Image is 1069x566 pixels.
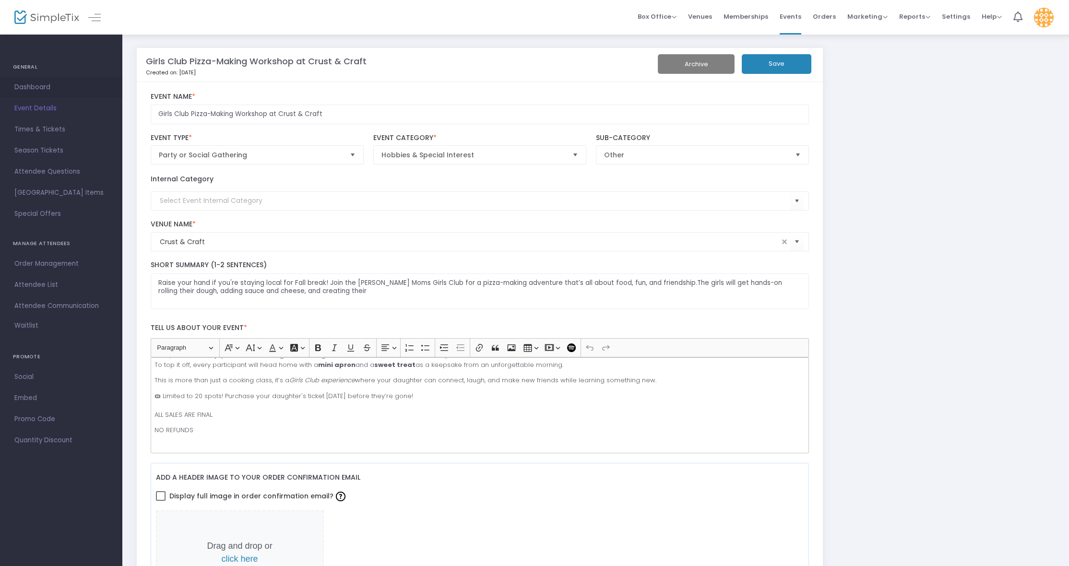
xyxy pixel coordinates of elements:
span: Settings [942,4,970,29]
span: Order Management [14,258,108,270]
label: Sub-Category [596,134,809,142]
button: Select [790,191,804,211]
span: Memberships [724,4,768,29]
label: Add a header image to your order confirmation email [156,468,360,488]
span: click here [222,554,258,564]
input: Select Venue [160,237,779,247]
span: Events [780,4,801,29]
p: Then, it’s time to enjoy their creations together! Each girl will sit down with her own kid-sized... [154,351,805,369]
div: Editor toolbar [151,338,809,357]
span: Promo Code [14,413,108,425]
span: Embed [14,392,108,404]
h4: GENERAL [13,58,109,77]
span: Attendee Communication [14,300,108,312]
strong: mini apron [318,360,356,369]
button: Select [790,232,804,252]
label: Internal Category [151,174,214,184]
button: Select [346,146,359,164]
h4: PROMOTE [13,347,109,366]
img: question-mark [336,492,345,501]
span: Event Details [14,102,108,115]
span: Other [604,150,788,160]
strong: sweet treat [374,360,416,369]
label: Event Name [151,93,809,101]
span: Venues [688,4,712,29]
span: Paragraph [157,342,207,354]
span: Help [982,12,1002,21]
span: [GEOGRAPHIC_DATA] Items [14,187,108,199]
span: Party or Social Gathering [159,150,343,160]
label: Tell us about your event [146,318,814,338]
h4: MANAGE ATTENDEES [13,234,109,253]
span: Attendee List [14,279,108,291]
label: Venue Name [151,220,809,229]
label: Event Type [151,134,364,142]
p: Drag and drop or [200,540,280,566]
button: Paragraph [153,341,217,355]
button: Select [791,146,805,164]
span: Attendee Questions [14,165,108,178]
span: Social [14,371,108,383]
span: Hobbies & Special Interest [381,150,565,160]
button: Save [742,54,811,74]
button: Archive [658,54,735,74]
span: clear [779,236,790,248]
i: Girls Club experience [289,376,355,385]
button: Select [569,146,582,164]
span: Marketing [847,12,888,21]
span: Times & Tickets [14,123,108,136]
m-panel-title: Girls Club Pizza-Making Workshop at Crust & Craft [146,55,367,68]
p: NO REFUNDS [154,425,805,435]
p: Created on: [DATE] [146,69,591,77]
span: Season Tickets [14,144,108,157]
span: Display full image in order confirmation email? [169,488,348,504]
span: Waitlist [14,321,38,330]
input: Enter Event Name [151,105,809,124]
span: Box Office [638,12,677,21]
span: Reports [899,12,930,21]
span: Special Offers [14,208,108,220]
p: 🎟 Limited to 20 spots! Purchase your daughter's ticket [DATE] before they’re gone! ALL SALES ARE ... [154,391,805,420]
span: Dashboard [14,81,108,94]
span: Short Summary (1-2 Sentences) [151,260,267,270]
span: Quantity Discount [14,434,108,447]
div: Rich Text Editor, main [151,357,809,453]
input: Select Event Internal Category [160,196,791,206]
p: This is more than just a cooking class, it’s a where your daughter can connect, laugh, and make n... [154,376,805,385]
label: Event Category [373,134,587,142]
span: Orders [813,4,836,29]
